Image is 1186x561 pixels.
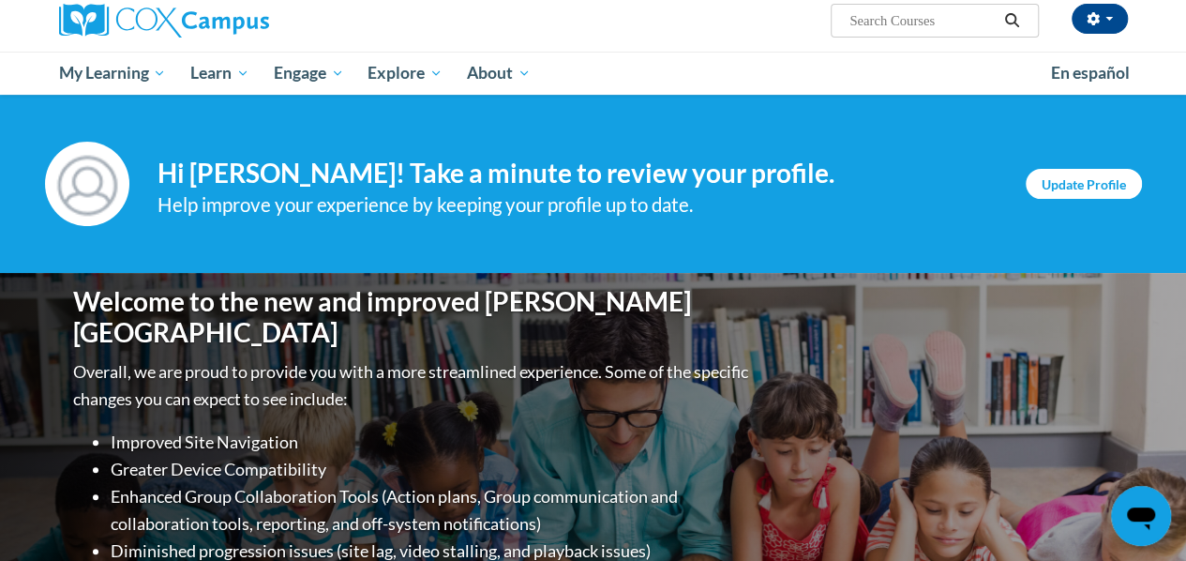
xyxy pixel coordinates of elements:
li: Enhanced Group Collaboration Tools (Action plans, Group communication and collaboration tools, re... [111,483,753,538]
button: Account Settings [1072,4,1128,34]
a: Cox Campus [59,4,397,38]
h1: Welcome to the new and improved [PERSON_NAME][GEOGRAPHIC_DATA] [73,286,753,349]
a: Learn [178,52,262,95]
iframe: Button to launch messaging window [1111,486,1171,546]
a: About [455,52,543,95]
a: My Learning [47,52,179,95]
span: My Learning [58,62,166,84]
p: Overall, we are proud to provide you with a more streamlined experience. Some of the specific cha... [73,358,753,413]
img: Cox Campus [59,4,269,38]
span: Engage [274,62,344,84]
span: Explore [368,62,443,84]
span: En español [1051,63,1130,83]
img: Profile Image [45,142,129,226]
div: Main menu [45,52,1142,95]
a: Engage [262,52,356,95]
div: Help improve your experience by keeping your profile up to date. [158,190,998,220]
a: En español [1039,53,1142,93]
a: Update Profile [1026,169,1142,199]
a: Explore [355,52,455,95]
h4: Hi [PERSON_NAME]! Take a minute to review your profile. [158,158,998,190]
li: Improved Site Navigation [111,429,753,456]
button: Search [998,9,1026,32]
span: About [467,62,531,84]
span: Learn [190,62,249,84]
input: Search Courses [848,9,998,32]
li: Greater Device Compatibility [111,456,753,483]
